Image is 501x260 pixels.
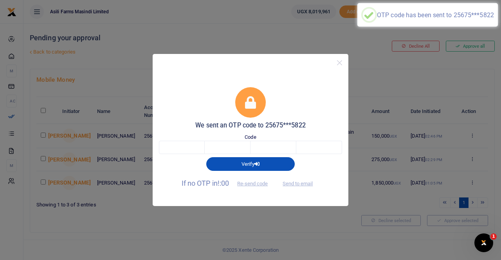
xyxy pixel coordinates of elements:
span: If no OTP in [182,179,275,187]
label: Code [245,133,256,141]
span: 1 [490,233,497,240]
div: OTP code has been sent to 25675***5822 [377,11,494,19]
h5: We sent an OTP code to 25675***5822 [159,122,342,129]
span: !:00 [218,179,229,187]
button: Verify [206,157,295,170]
button: Close [334,57,345,68]
iframe: Intercom live chat [474,233,493,252]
